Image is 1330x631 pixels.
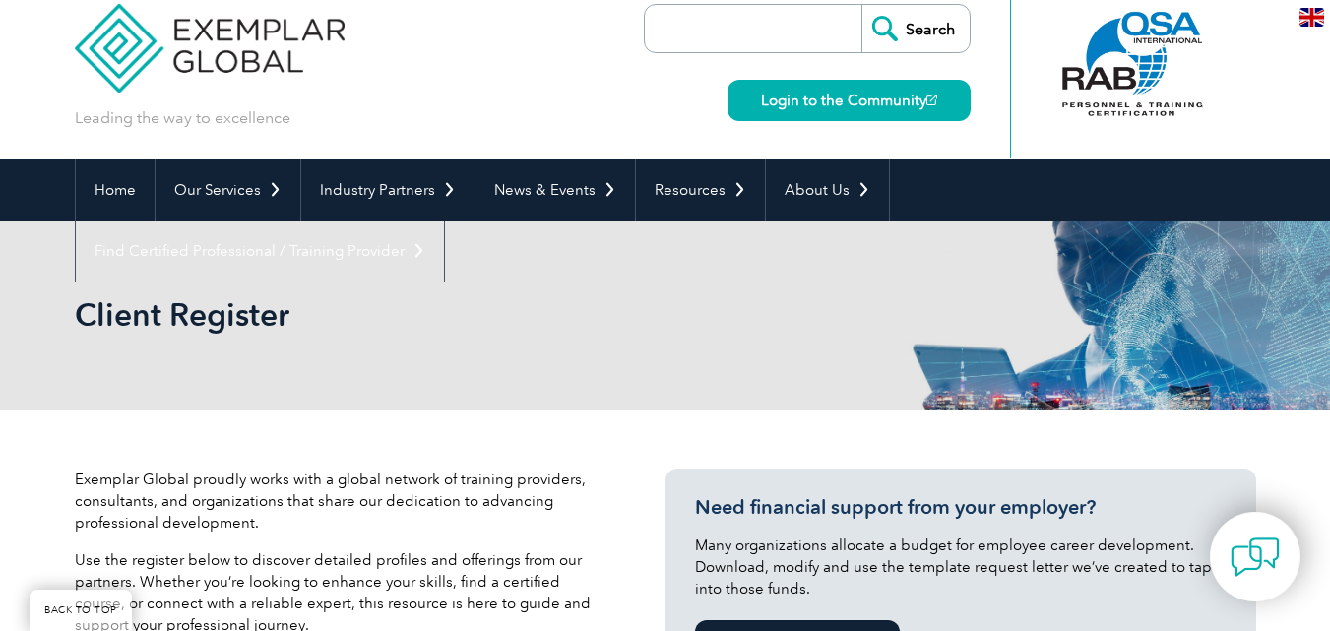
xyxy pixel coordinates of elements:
h3: Need financial support from your employer? [695,495,1227,520]
input: Search [861,5,970,52]
img: en [1299,8,1324,27]
p: Many organizations allocate a budget for employee career development. Download, modify and use th... [695,535,1227,599]
a: Industry Partners [301,159,475,221]
img: open_square.png [926,95,937,105]
a: Login to the Community [728,80,971,121]
h2: Client Register [75,299,902,331]
p: Leading the way to excellence [75,107,290,129]
p: Exemplar Global proudly works with a global network of training providers, consultants, and organ... [75,469,606,534]
a: Our Services [156,159,300,221]
a: Find Certified Professional / Training Provider [76,221,444,282]
a: News & Events [475,159,635,221]
a: BACK TO TOP [30,590,132,631]
a: Resources [636,159,765,221]
a: About Us [766,159,889,221]
img: contact-chat.png [1231,533,1280,582]
a: Home [76,159,155,221]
